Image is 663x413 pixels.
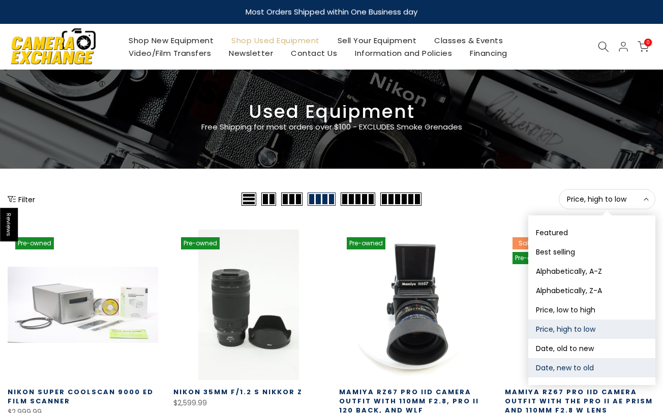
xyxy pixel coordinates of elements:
[528,339,655,358] button: Date, old to new
[528,281,655,300] button: Alphabetically, Z-A
[8,105,655,118] h3: Used Equipment
[8,387,154,406] a: Nikon Super Coolscan 9000 ED Film Scanner
[528,320,655,339] button: Price, high to low
[223,34,329,47] a: Shop Used Equipment
[120,47,220,59] a: Video/Film Transfers
[528,358,655,377] button: Date, new to old
[141,121,522,133] p: Free Shipping for most orders over $100 - EXCLUDES Smoke Grenades
[528,223,655,242] button: Featured
[173,387,303,397] a: Nikon 35mm f/1.2 S Nikkor Z
[173,397,324,409] div: $2,599.99
[426,34,512,47] a: Classes & Events
[246,7,417,17] strong: Most Orders Shipped within One Business day
[559,189,655,209] button: Price, high to low
[567,195,647,204] span: Price, high to low
[220,47,282,59] a: Newsletter
[461,47,517,59] a: Financing
[638,41,649,52] a: 0
[644,39,652,46] span: 0
[346,47,461,59] a: Information and Policies
[528,262,655,281] button: Alphabetically, A-Z
[8,194,35,204] button: Show filters
[282,47,346,59] a: Contact Us
[120,34,223,47] a: Shop New Equipment
[328,34,426,47] a: Sell Your Equipment
[528,242,655,262] button: Best selling
[528,300,655,320] button: Price, low to high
